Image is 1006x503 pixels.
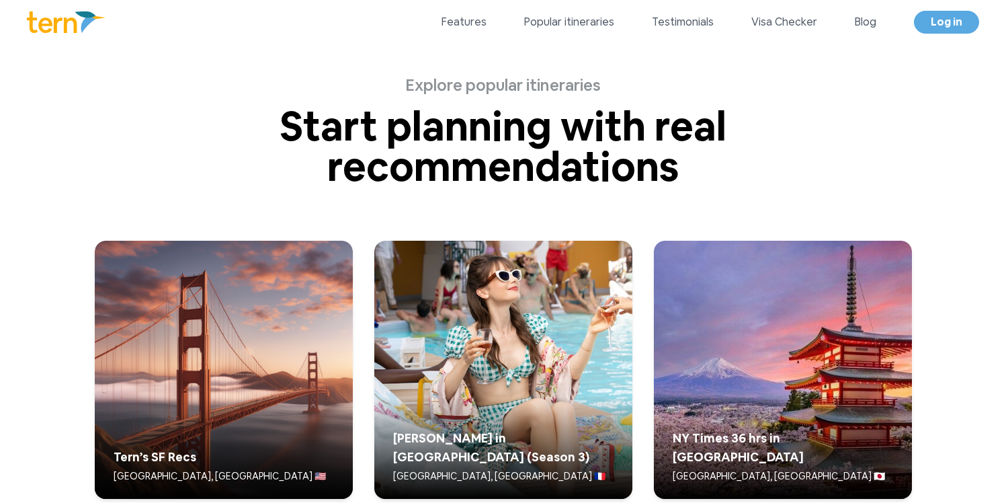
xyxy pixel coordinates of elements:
[524,14,614,30] a: Popular itineraries
[751,14,817,30] a: Visa Checker
[931,15,962,29] span: Log in
[114,448,334,467] h5: Tern’s SF Recs
[393,469,614,483] p: [GEOGRAPHIC_DATA], [GEOGRAPHIC_DATA] 🇫🇷
[95,241,353,499] img: Trip preview
[181,106,826,187] p: Start planning with real recommendations
[393,429,614,467] h5: [PERSON_NAME] in [GEOGRAPHIC_DATA] (Season 3)
[27,11,106,33] img: Logo
[654,241,912,499] img: Trip preview
[914,11,979,34] a: Log in
[114,469,334,483] p: [GEOGRAPHIC_DATA], [GEOGRAPHIC_DATA] 🇺🇸
[673,429,893,467] h5: NY Times 36 hrs in [GEOGRAPHIC_DATA]
[855,14,876,30] a: Blog
[652,14,714,30] a: Testimonials
[181,75,826,95] p: Explore popular itineraries
[374,241,632,499] img: Trip preview
[673,469,893,483] p: [GEOGRAPHIC_DATA], [GEOGRAPHIC_DATA] 🇯🇵
[442,14,487,30] a: Features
